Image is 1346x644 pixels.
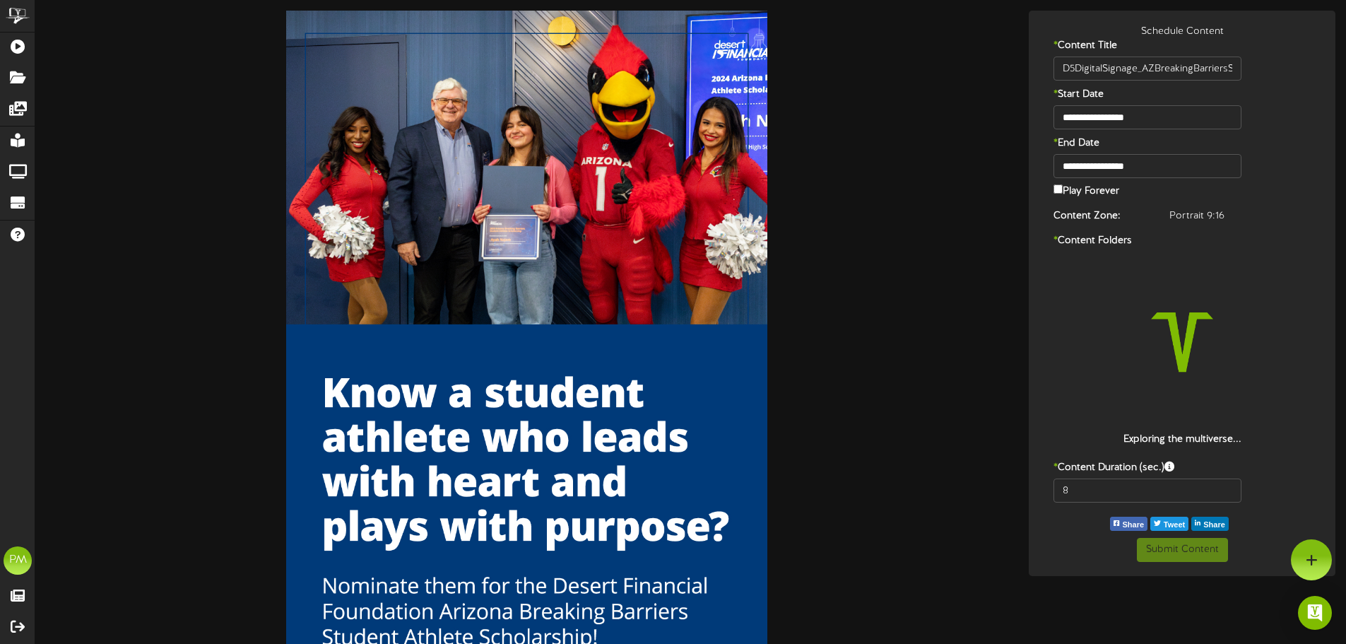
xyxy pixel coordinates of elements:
button: Share [1110,517,1147,531]
strong: Exploring the multiverse... [1123,434,1241,445]
button: Submit Content [1137,538,1228,562]
label: End Date [1043,136,1228,151]
button: Tweet [1150,517,1188,531]
label: Start Date [1043,88,1228,102]
label: Content Title [1043,39,1228,53]
label: Content Duration (sec.) [1043,461,1321,475]
label: Play Forever [1053,182,1119,199]
input: Play Forever [1053,185,1063,194]
div: Open Intercom Messenger [1298,596,1332,630]
div: Portrait 9:16 [1159,209,1321,223]
label: Content Folders [1043,234,1321,248]
button: Share [1191,517,1229,531]
img: loading-spinner-3.png [1092,252,1273,433]
span: Share [1120,517,1147,533]
input: Title of this Content [1053,57,1241,81]
label: Content Zone: [1043,209,1159,223]
span: Tweet [1161,517,1188,533]
div: Schedule Content [1032,25,1332,39]
span: Share [1200,517,1228,533]
div: PM [4,546,32,575]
